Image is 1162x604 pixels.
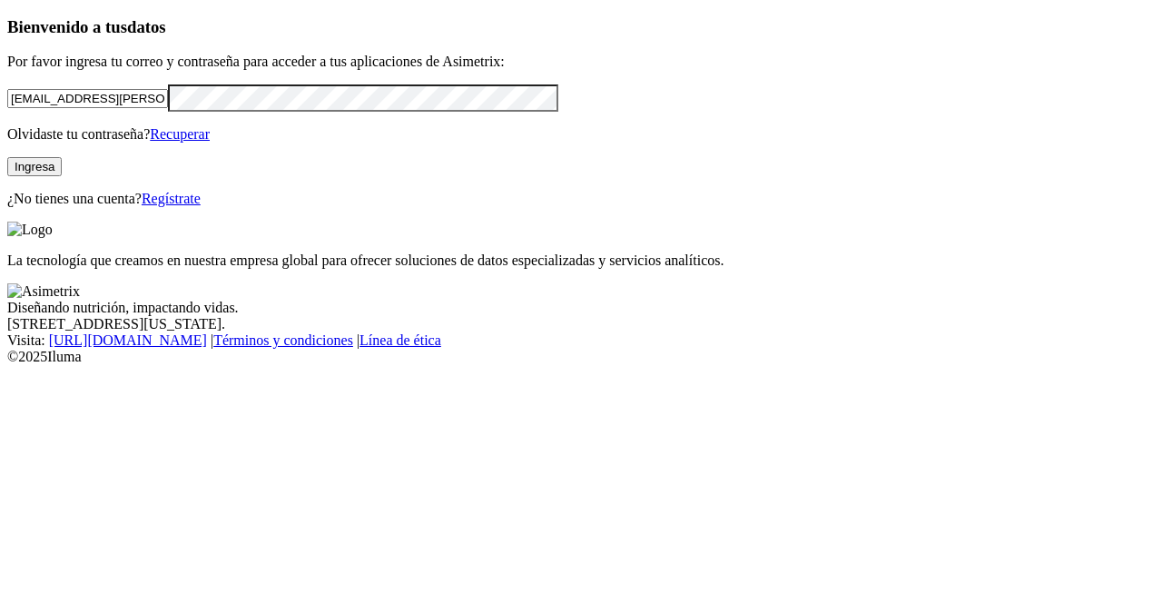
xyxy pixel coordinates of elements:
p: Olvidaste tu contraseña? [7,126,1155,143]
div: Visita : | | [7,332,1155,349]
span: datos [127,17,166,36]
p: Por favor ingresa tu correo y contraseña para acceder a tus aplicaciones de Asimetrix: [7,54,1155,70]
div: © 2025 Iluma [7,349,1155,365]
h3: Bienvenido a tus [7,17,1155,37]
div: [STREET_ADDRESS][US_STATE]. [7,316,1155,332]
div: Diseñando nutrición, impactando vidas. [7,300,1155,316]
img: Logo [7,222,53,238]
a: Línea de ética [359,332,441,348]
img: Asimetrix [7,283,80,300]
p: La tecnología que creamos en nuestra empresa global para ofrecer soluciones de datos especializad... [7,252,1155,269]
a: [URL][DOMAIN_NAME] [49,332,207,348]
p: ¿No tienes una cuenta? [7,191,1155,207]
a: Regístrate [142,191,201,206]
a: Recuperar [150,126,210,142]
a: Términos y condiciones [213,332,353,348]
input: Tu correo [7,89,168,108]
button: Ingresa [7,157,62,176]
